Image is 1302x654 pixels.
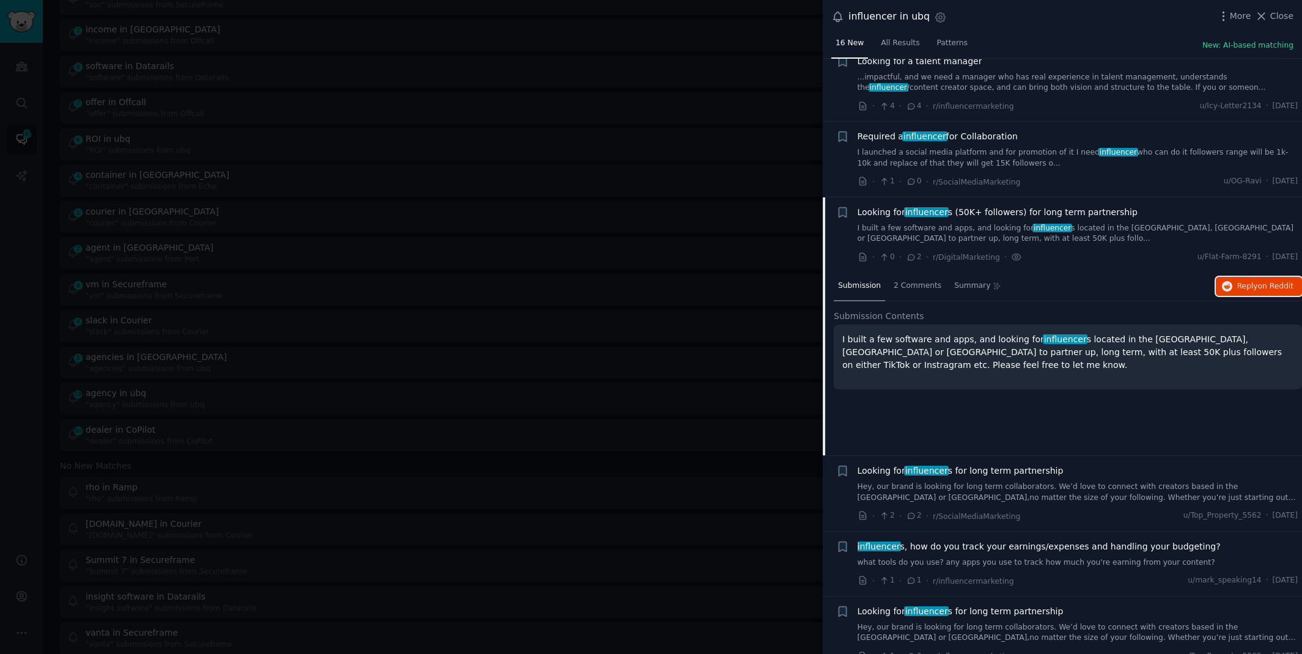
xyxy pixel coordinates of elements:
[954,281,990,292] span: Summary
[879,176,894,187] span: 1
[1217,10,1251,23] button: More
[858,147,1298,169] a: I launched a social media platform and for promotion of it I needinfluencerwho can do it follower...
[836,38,864,49] span: 16 New
[933,34,972,59] a: Patterns
[1199,101,1261,112] span: u/Icy-Letter2134
[906,101,921,112] span: 4
[858,605,1064,618] a: Looking forinfluencers for long term partnership
[831,34,868,59] a: 16 New
[1202,40,1293,51] button: New: AI-based matching
[1043,334,1088,344] span: influencer
[872,175,875,188] span: ·
[858,55,982,68] a: Looking for a talent manager
[933,512,1020,521] span: r/SocialMediaMarketing
[834,310,924,323] span: Submission Contents
[937,38,968,49] span: Patterns
[906,252,921,263] span: 2
[933,178,1020,186] span: r/SocialMediaMarketing
[879,101,894,112] span: 4
[926,510,929,523] span: ·
[858,465,1064,477] a: Looking forinfluencers for long term partnership
[933,577,1014,586] span: r/influencermarketing
[906,575,921,586] span: 1
[1266,101,1268,112] span: ·
[872,510,875,523] span: ·
[899,100,902,112] span: ·
[858,482,1298,503] a: Hey, our brand is looking for long term collaborators. We’d love to connect with creators based i...
[926,575,929,587] span: ·
[858,540,1221,553] a: influencers, how do you track your earnings/expenses and handling your budgeting?
[1266,252,1268,263] span: ·
[899,510,902,523] span: ·
[856,542,902,551] span: influencer
[1273,510,1298,521] span: [DATE]
[899,251,902,263] span: ·
[1270,10,1293,23] span: Close
[926,251,929,263] span: ·
[858,130,1018,143] a: Required ainfluencerfor Collaboration
[906,176,921,187] span: 0
[1258,282,1293,290] span: on Reddit
[838,281,881,292] span: Submission
[858,557,1298,568] a: what tools do you use? any apps you use to track how much you're earning from your content?
[1188,575,1261,586] span: u/mark_speaking14
[899,175,902,188] span: ·
[904,207,949,217] span: influencer
[1273,101,1298,112] span: [DATE]
[842,333,1293,372] p: I built a few software and apps, and looking for s located in the [GEOGRAPHIC_DATA], [GEOGRAPHIC_...
[872,575,875,587] span: ·
[879,252,894,263] span: 0
[904,466,949,476] span: influencer
[902,131,947,141] span: influencer
[1273,252,1298,263] span: [DATE]
[869,83,908,92] span: influencer
[1237,281,1293,292] span: Reply
[858,130,1018,143] span: Required a for Collaboration
[926,100,929,112] span: ·
[904,606,949,616] span: influencer
[926,175,929,188] span: ·
[1004,251,1007,263] span: ·
[848,9,930,24] div: influencer in ubq
[1266,176,1268,187] span: ·
[1032,224,1072,232] span: influencer
[858,206,1138,219] span: Looking for s (50K+ followers) for long term partnership
[858,465,1064,477] span: Looking for s for long term partnership
[1098,148,1138,156] span: influencer
[1197,252,1262,263] span: u/Flat-Farm-8291
[1266,510,1268,521] span: ·
[877,34,924,59] a: All Results
[899,575,902,587] span: ·
[1273,575,1298,586] span: [DATE]
[1216,277,1302,296] button: Replyon Reddit
[894,281,941,292] span: 2 Comments
[1273,176,1298,187] span: [DATE]
[858,605,1064,618] span: Looking for s for long term partnership
[906,510,921,521] span: 2
[1230,10,1251,23] span: More
[1224,176,1262,187] span: u/OG-Ravi
[1255,10,1293,23] button: Close
[858,622,1298,644] a: Hey, our brand is looking for long term collaborators. We’d love to connect with creators based i...
[858,223,1298,244] a: I built a few software and apps, and looking forinfluencers located in the [GEOGRAPHIC_DATA], [GE...
[933,102,1014,111] span: r/influencermarketing
[872,251,875,263] span: ·
[933,253,1000,262] span: r/DigitalMarketing
[1183,510,1262,521] span: u/Top_Property_5562
[858,72,1298,94] a: ...impactful, and we need a manager who has real experience in talent management, understands the...
[879,575,894,586] span: 1
[858,206,1138,219] a: Looking forinfluencers (50K+ followers) for long term partnership
[879,510,894,521] span: 2
[858,540,1221,553] span: s, how do you track your earnings/expenses and handling your budgeting?
[881,38,919,49] span: All Results
[1266,575,1268,586] span: ·
[872,100,875,112] span: ·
